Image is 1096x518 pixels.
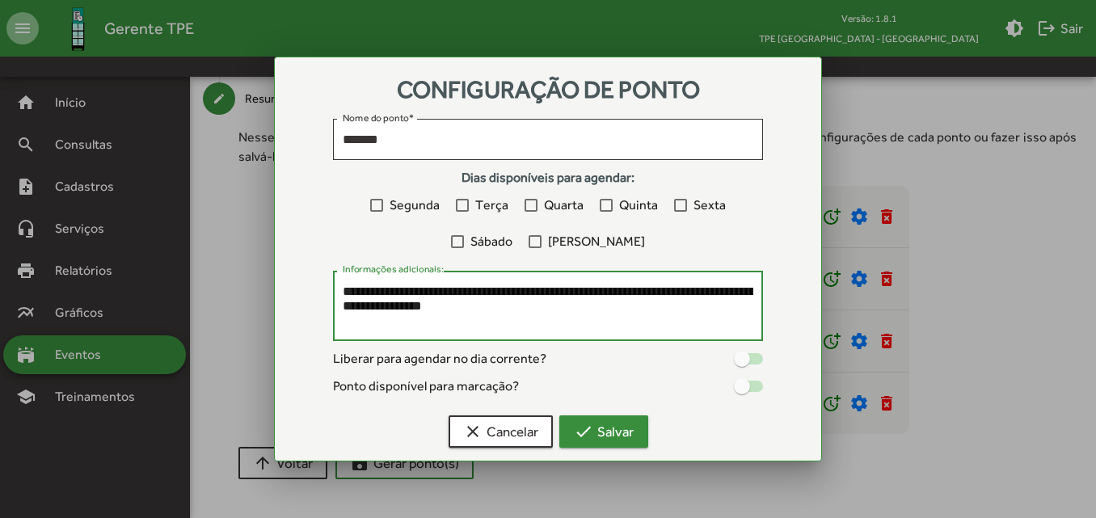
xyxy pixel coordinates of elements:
[619,196,658,215] span: Quinta
[574,422,593,441] mat-icon: check
[463,422,483,441] mat-icon: clear
[463,417,538,446] span: Cancelar
[475,196,508,215] span: Terça
[574,417,634,446] span: Salvar
[333,377,519,396] span: Ponto disponível para marcação?
[544,196,584,215] span: Quarta
[548,232,645,251] span: [PERSON_NAME]
[449,415,553,448] button: Cancelar
[333,349,546,368] span: Liberar para agendar no dia corrente?
[390,196,440,215] span: Segunda
[462,170,634,185] strong: Dias disponíveis para agendar:
[470,232,512,251] span: Sábado
[693,196,726,215] span: Sexta
[559,415,648,448] button: Salvar
[397,75,700,103] span: Configuração de ponto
